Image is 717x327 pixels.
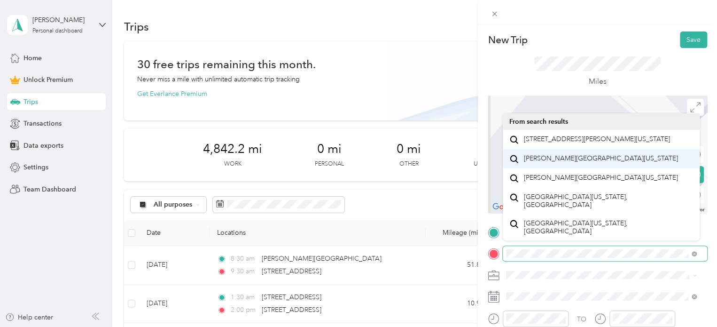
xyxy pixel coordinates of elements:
span: [GEOGRAPHIC_DATA][US_STATE], [GEOGRAPHIC_DATA] [524,219,694,236]
p: Miles [589,76,607,88]
span: [PERSON_NAME][GEOGRAPHIC_DATA][US_STATE] [524,174,678,182]
div: TO [577,314,586,324]
button: Save [680,32,707,48]
iframe: Everlance-gr Chat Button Frame [664,274,717,327]
p: New Trip [488,33,527,47]
span: From search results [509,118,568,126]
span: [GEOGRAPHIC_DATA][US_STATE], [GEOGRAPHIC_DATA] [524,193,694,209]
span: [PERSON_NAME][GEOGRAPHIC_DATA][US_STATE] [524,154,678,163]
span: [STREET_ADDRESS][PERSON_NAME][US_STATE] [524,135,670,144]
a: Open this area in Google Maps (opens a new window) [490,201,521,213]
img: Google [490,201,521,213]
